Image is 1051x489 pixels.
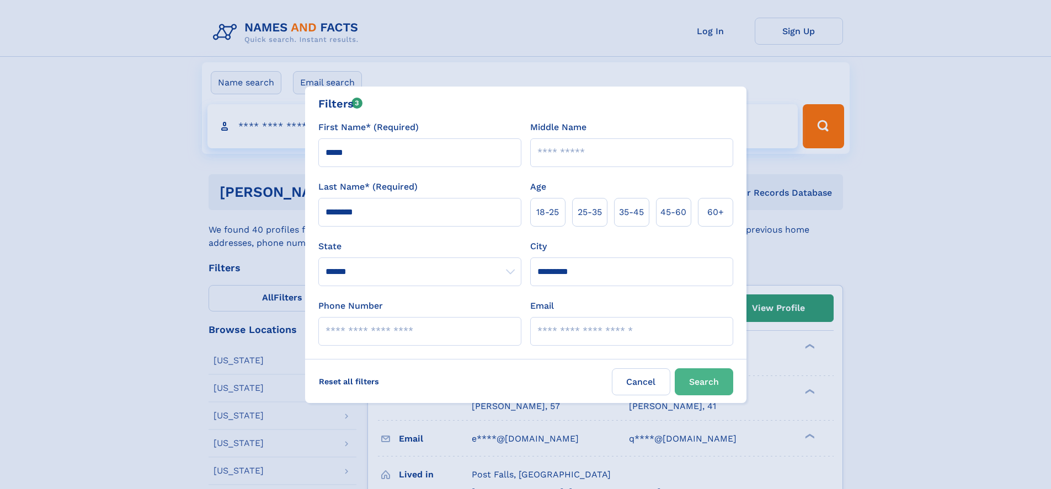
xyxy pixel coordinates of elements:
[612,368,670,395] label: Cancel
[318,240,521,253] label: State
[318,299,383,313] label: Phone Number
[530,180,546,194] label: Age
[536,206,559,219] span: 18‑25
[530,240,547,253] label: City
[660,206,686,219] span: 45‑60
[312,368,386,395] label: Reset all filters
[530,299,554,313] label: Email
[707,206,724,219] span: 60+
[578,206,602,219] span: 25‑35
[318,121,419,134] label: First Name* (Required)
[318,95,363,112] div: Filters
[619,206,644,219] span: 35‑45
[318,180,418,194] label: Last Name* (Required)
[530,121,586,134] label: Middle Name
[675,368,733,395] button: Search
